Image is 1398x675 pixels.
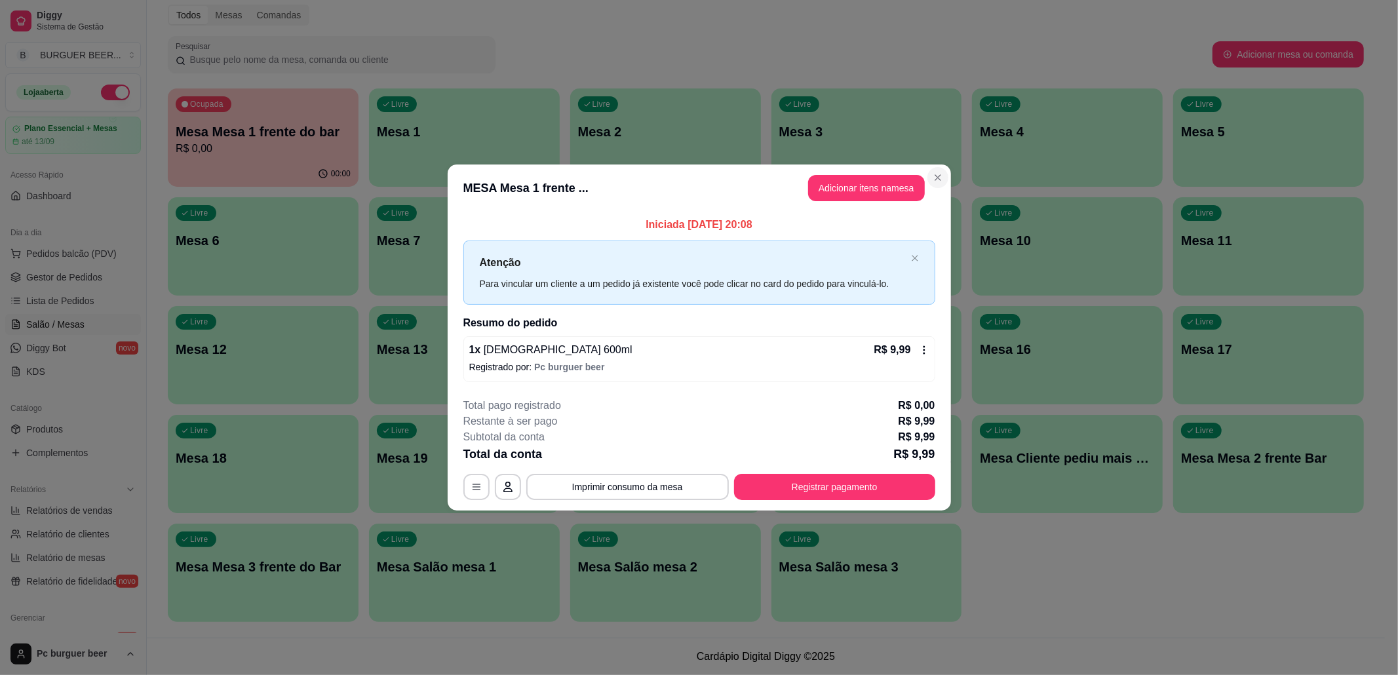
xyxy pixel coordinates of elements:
[927,167,948,188] button: Close
[526,474,729,500] button: Imprimir consumo da mesa
[463,398,561,414] p: Total pago registrado
[448,164,951,212] header: MESA Mesa 1 frente ...
[874,342,910,358] p: R$ 9,99
[463,445,543,463] p: Total da conta
[480,254,906,271] p: Atenção
[480,344,632,355] span: [DEMOGRAPHIC_DATA] 600ml
[463,414,558,429] p: Restante à ser pago
[469,360,929,374] p: Registrado por:
[911,254,919,263] button: close
[734,474,935,500] button: Registrar pagamento
[463,429,545,445] p: Subtotal da conta
[463,315,935,331] h2: Resumo do pedido
[898,429,935,445] p: R$ 9,99
[898,398,935,414] p: R$ 0,00
[898,414,935,429] p: R$ 9,99
[534,362,604,372] span: Pc burguer beer
[893,445,935,463] p: R$ 9,99
[911,254,919,262] span: close
[808,175,925,201] button: Adicionar itens namesa
[463,217,935,233] p: Iniciada [DATE] 20:08
[469,342,632,358] p: 1 x
[480,277,906,291] div: Para vincular um cliente a um pedido já existente você pode clicar no card do pedido para vinculá...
